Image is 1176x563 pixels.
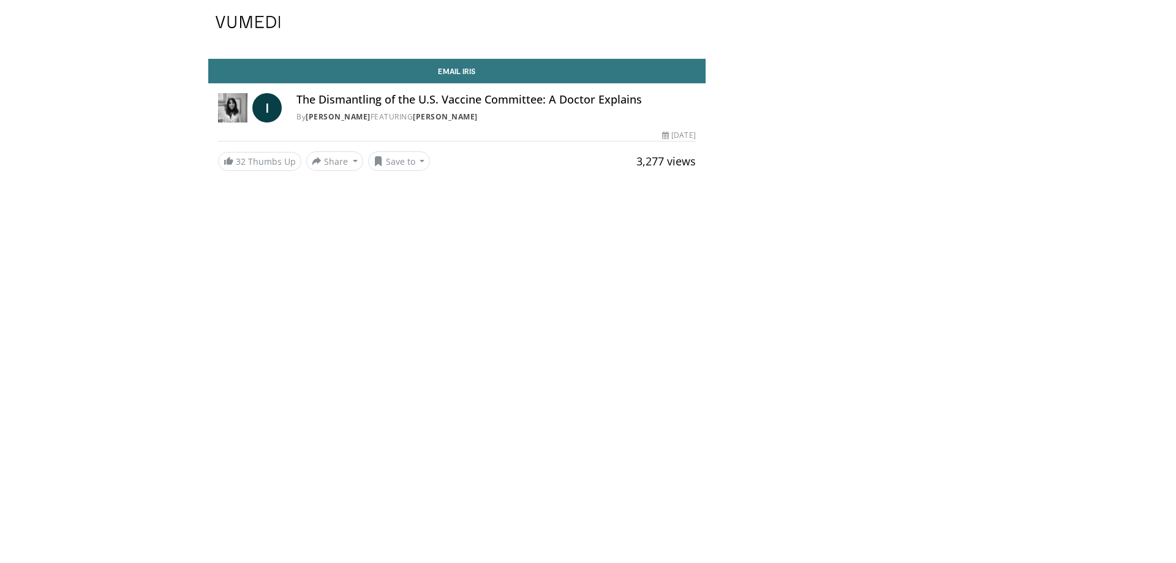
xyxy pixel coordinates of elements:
a: Email Iris [208,59,706,83]
div: [DATE] [662,130,695,141]
a: [PERSON_NAME] [413,111,478,122]
h4: The Dismantling of the U.S. Vaccine Committee: A Doctor Explains [296,93,696,107]
button: Save to [368,151,431,171]
div: By FEATURING [296,111,696,123]
a: I [252,93,282,123]
button: Share [306,151,363,171]
img: VuMedi Logo [216,16,281,28]
a: [PERSON_NAME] [306,111,371,122]
img: Dr. Iris Gorfinkel [218,93,247,123]
span: 32 [236,156,246,167]
span: 3,277 views [636,154,696,168]
a: 32 Thumbs Up [218,152,301,171]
